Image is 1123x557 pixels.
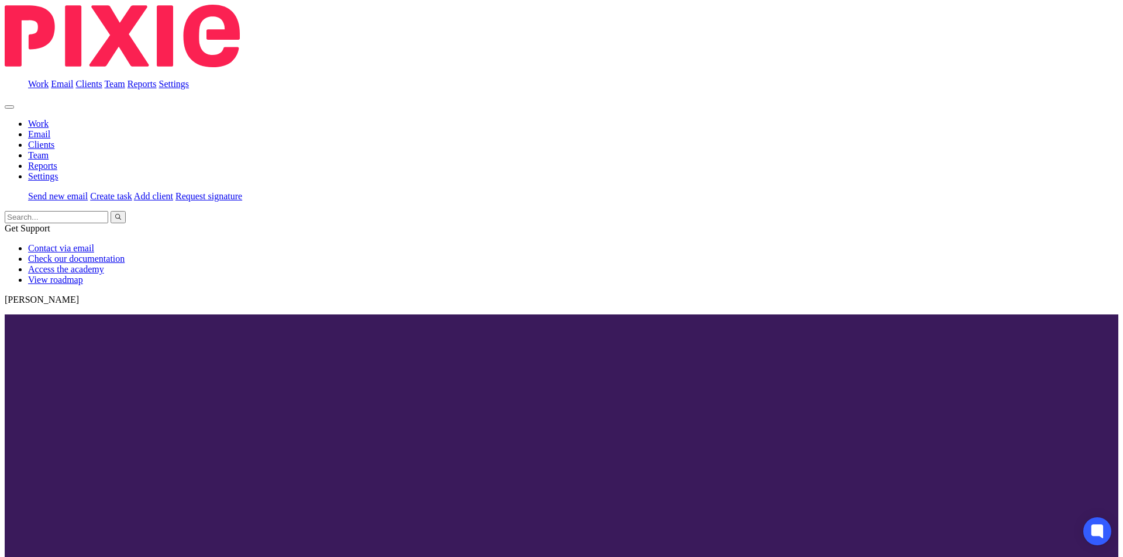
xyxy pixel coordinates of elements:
[5,295,1118,305] p: [PERSON_NAME]
[28,171,58,181] a: Settings
[104,79,125,89] a: Team
[175,191,242,201] a: Request signature
[28,275,83,285] a: View roadmap
[111,211,126,223] button: Search
[28,243,94,253] a: Contact via email
[75,79,102,89] a: Clients
[159,79,190,89] a: Settings
[28,79,49,89] a: Work
[5,211,108,223] input: Search
[28,264,104,274] a: Access the academy
[51,79,73,89] a: Email
[28,119,49,129] a: Work
[28,140,54,150] a: Clients
[28,191,88,201] a: Send new email
[28,161,57,171] a: Reports
[28,129,50,139] a: Email
[90,191,132,201] a: Create task
[5,5,240,67] img: Pixie
[28,254,125,264] a: Check our documentation
[134,191,173,201] a: Add client
[5,223,50,233] span: Get Support
[128,79,157,89] a: Reports
[28,150,49,160] a: Team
